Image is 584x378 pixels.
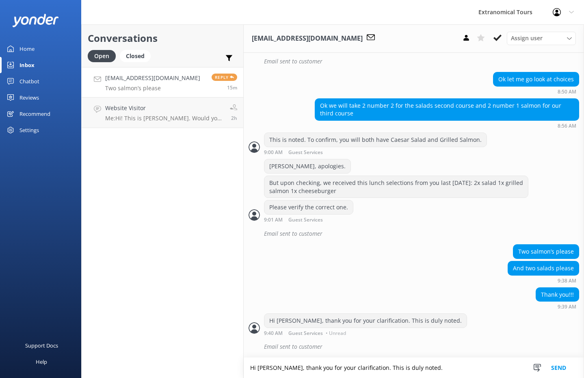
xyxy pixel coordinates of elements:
p: Two salmon’s please [105,85,200,92]
img: yonder-white-logo.png [12,14,59,27]
a: Website VisitorMe:Hi! This is [PERSON_NAME]. Would you like to book the tour?2h [82,98,243,128]
div: Ok let me go look at choices [493,72,579,86]
strong: 9:01 AM [264,217,283,223]
span: Assign user [511,34,543,43]
div: Reviews [19,89,39,106]
div: Assign User [507,32,576,45]
strong: 8:56 AM [558,124,576,128]
h3: [EMAIL_ADDRESS][DOMAIN_NAME] [252,33,363,44]
div: Sep 09 2025 08:56am (UTC -07:00) America/Tijuana [315,123,579,128]
div: Sep 09 2025 09:38am (UTC -07:00) America/Tijuana [508,278,579,283]
span: Guest Services [288,331,323,336]
button: Send [543,358,574,378]
div: And two salads please [508,261,579,275]
a: [EMAIL_ADDRESS][DOMAIN_NAME]Two salmon’s pleaseReply15m [82,67,243,98]
textarea: Hi, just checking in - do you still require assistance from our team on this? Thank you. [244,358,584,378]
strong: 8:50 AM [558,89,576,94]
h4: Website Visitor [105,104,224,113]
strong: 9:40 AM [264,331,283,336]
strong: 9:00 AM [264,150,283,155]
div: Chatbot [19,73,39,89]
span: Sep 09 2025 09:38am (UTC -07:00) America/Tijuana [227,84,237,91]
span: Guest Services [288,150,323,155]
div: Email sent to customer [264,340,579,354]
div: 2025-09-09T16:44:23.460 [249,340,579,354]
div: 2025-09-09T15:44:21.377 [249,54,579,68]
div: Recommend [19,106,50,122]
div: But upon checking, we received this lunch selections from you last [DATE]: 2x salad 1x grilled sa... [264,176,528,198]
div: Home [19,41,35,57]
div: 2025-09-09T16:05:20.974 [249,227,579,241]
div: Closed [120,50,151,62]
div: Thank you!!! [536,288,579,302]
div: This is noted. To confirm, you will both have Caesar Salad and Grilled Salmon. [264,133,487,147]
div: Sep 09 2025 09:39am (UTC -07:00) America/Tijuana [536,304,579,309]
div: Help [36,354,47,370]
div: Hi [PERSON_NAME], thank you for your clarification. This is duly noted. [264,314,467,328]
div: Email sent to customer [264,227,579,241]
div: Sep 09 2025 09:01am (UTC -07:00) America/Tijuana [264,217,353,223]
div: Sep 09 2025 08:50am (UTC -07:00) America/Tijuana [493,89,579,94]
div: [PERSON_NAME], apologies. [264,159,350,173]
div: Support Docs [25,337,58,354]
a: Open [88,51,120,60]
strong: 9:38 AM [558,278,576,283]
div: Inbox [19,57,35,73]
div: Email sent to customer [264,54,579,68]
h2: Conversations [88,30,237,46]
span: Sep 09 2025 07:33am (UTC -07:00) America/Tijuana [231,115,237,122]
div: Sep 09 2025 09:40am (UTC -07:00) America/Tijuana [264,330,467,336]
span: • Unread [326,331,346,336]
span: Reply [212,74,237,81]
div: Two salmon’s please [513,245,579,259]
div: Ok we will take 2 number 2 for the salads second course and 2 number 1 salmon for our third course [315,99,579,120]
div: Please verify the correct one. [264,200,353,214]
div: Settings [19,122,39,138]
div: Sep 09 2025 09:00am (UTC -07:00) America/Tijuana [264,149,487,155]
h4: [EMAIL_ADDRESS][DOMAIN_NAME] [105,74,200,83]
p: Me: Hi! This is [PERSON_NAME]. Would you like to book the tour? [105,115,224,122]
strong: 9:39 AM [558,304,576,309]
span: Guest Services [288,217,323,223]
a: Closed [120,51,155,60]
div: Open [88,50,116,62]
